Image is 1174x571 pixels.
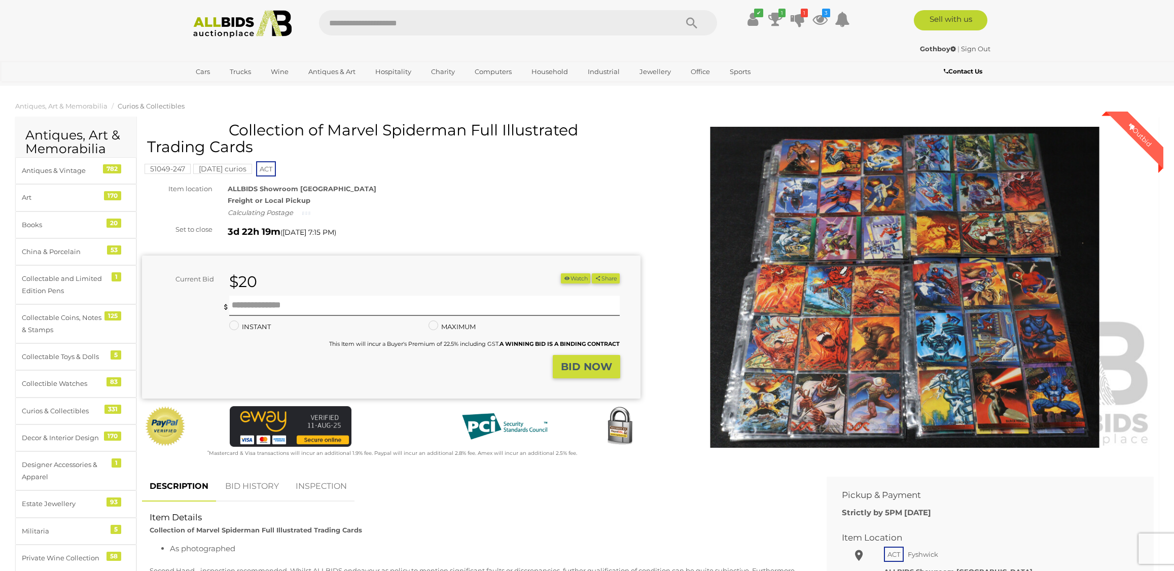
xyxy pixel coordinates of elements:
img: Allbids.com.au [188,10,298,38]
a: Hospitality [369,63,418,80]
span: | [957,45,959,53]
i: ✔ [754,9,763,17]
div: 93 [106,497,121,507]
div: 125 [104,311,121,320]
a: Antiques & Art [302,63,362,80]
img: PCI DSS compliant [454,406,555,447]
h2: Item Details [150,513,804,522]
a: Curios & Collectibles 331 [15,398,136,424]
a: Trucks [223,63,258,80]
div: Estate Jewellery [22,498,105,510]
a: Computers [468,63,518,80]
div: Collectable Coins, Notes & Stamps [22,312,105,336]
strong: Freight or Local Pickup [228,196,310,204]
h2: Item Location [842,533,1123,543]
div: Collectible Watches [22,378,105,389]
button: BID NOW [553,355,620,379]
a: [GEOGRAPHIC_DATA] [189,80,274,97]
div: Militaria [22,525,105,537]
div: Collectable Toys & Dolls [22,351,105,363]
h2: Antiques, Art & Memorabilia [25,128,126,156]
div: 1 [112,272,121,281]
a: Collectable Coins, Notes & Stamps 125 [15,304,136,343]
a: Books 20 [15,211,136,238]
strong: ALLBIDS Showroom [GEOGRAPHIC_DATA] [228,185,376,193]
div: Private Wine Collection [22,552,105,564]
div: Outbid [1117,112,1163,158]
div: China & Porcelain [22,246,105,258]
b: A WINNING BID IS A BINDING CONTRACT [500,340,620,347]
small: Mastercard & Visa transactions will incur an additional 1.9% fee. Paypal will incur an additional... [207,450,577,456]
label: INSTANT [229,321,271,333]
div: 5 [111,525,121,534]
strong: Collection of Marvel Spiderman Full Illustrated Trading Cards [150,526,362,534]
div: Collectable and Limited Edition Pens [22,273,105,297]
li: Watch this item [561,273,590,284]
button: Search [666,10,717,35]
div: 331 [104,405,121,414]
div: Curios & Collectibles [22,405,105,417]
a: Charity [424,63,461,80]
div: Decor & Interior Design [22,432,105,444]
span: [DATE] 7:15 PM [282,228,334,237]
div: Current Bid [142,273,222,285]
a: 3 [812,10,828,28]
a: INSPECTION [288,472,354,502]
div: 83 [106,377,121,386]
div: 58 [106,552,121,561]
img: eWAY Payment Gateway [230,406,351,447]
a: Office [684,63,717,80]
a: Art 170 [15,184,136,211]
div: 170 [104,432,121,441]
mark: 51049-247 [145,164,191,174]
b: Strictly by 5PM [DATE] [842,508,931,517]
a: Wine [264,63,295,80]
div: 782 [103,164,121,173]
a: Collectible Watches 83 [15,370,136,397]
mark: [DATE] curios [193,164,252,174]
li: As photographed [170,542,804,555]
strong: BID NOW [561,361,612,373]
a: Designer Accessories & Apparel 1 [15,451,136,490]
a: Militaria 5 [15,518,136,545]
a: Decor & Interior Design 170 [15,424,136,451]
button: Watch [561,273,590,284]
span: ACT [884,547,904,562]
div: 20 [106,219,121,228]
div: Books [22,219,105,231]
button: Share [592,273,620,284]
div: Set to close [134,224,220,235]
i: 1 [801,9,808,17]
a: ✔ [745,10,761,28]
span: ACT [256,161,276,176]
i: 1 [778,9,786,17]
a: Antiques & Vintage 782 [15,157,136,184]
a: Estate Jewellery 93 [15,490,136,517]
div: Art [22,192,105,203]
div: 1 [112,458,121,468]
a: Contact Us [944,66,985,77]
a: 51049-247 [145,165,191,173]
span: Curios & Collectibles [118,102,185,110]
strong: Gothboy [920,45,956,53]
img: Official PayPal Seal [145,406,186,447]
b: Contact Us [944,67,982,75]
a: Jewellery [633,63,678,80]
a: Collectable Toys & Dolls 5 [15,343,136,370]
a: China & Porcelain 53 [15,238,136,265]
a: Sell with us [914,10,987,30]
a: Antiques, Art & Memorabilia [15,102,108,110]
a: Sports [723,63,757,80]
div: 170 [104,191,121,200]
small: This Item will incur a Buyer's Premium of 22.5% including GST. [329,340,620,347]
a: Household [525,63,575,80]
div: Designer Accessories & Apparel [22,459,105,483]
div: 53 [107,245,121,255]
a: BID HISTORY [218,472,287,502]
label: MAXIMUM [429,321,476,333]
img: Secured by Rapid SSL [599,406,640,447]
a: [DATE] curios [193,165,252,173]
a: DESCRIPTION [142,472,216,502]
div: Antiques & Vintage [22,165,105,176]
